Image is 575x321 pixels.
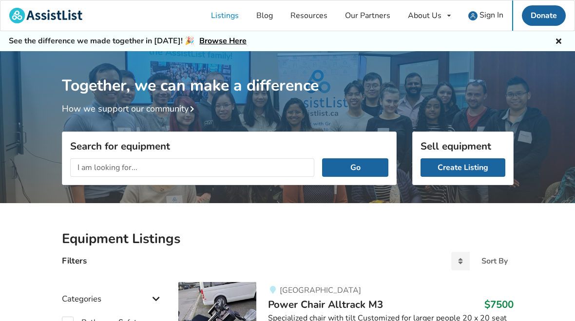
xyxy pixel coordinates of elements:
h3: Search for equipment [70,140,388,152]
a: Donate [522,5,566,26]
a: Resources [282,0,336,31]
button: Go [322,158,388,177]
input: I am looking for... [70,158,315,177]
h3: Sell equipment [421,140,505,152]
h2: Equipment Listings [62,230,514,247]
a: How we support our community [62,103,198,114]
span: [GEOGRAPHIC_DATA] [280,285,361,296]
a: Our Partners [336,0,399,31]
a: Browse Here [199,36,247,46]
h5: See the difference we made together in [DATE]! 🎉 [9,36,247,46]
div: Categories [62,274,163,309]
h4: Filters [62,255,87,266]
img: assistlist-logo [9,8,82,23]
a: Blog [248,0,282,31]
h1: Together, we can make a difference [62,51,514,95]
div: About Us [408,12,441,19]
img: user icon [468,11,478,20]
span: Sign In [479,10,503,20]
a: Create Listing [421,158,505,177]
a: user icon Sign In [460,0,512,31]
div: Sort By [481,257,508,265]
a: Listings [202,0,248,31]
span: Power Chair Alltrack M3 [268,298,383,311]
h3: $7500 [484,298,514,311]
